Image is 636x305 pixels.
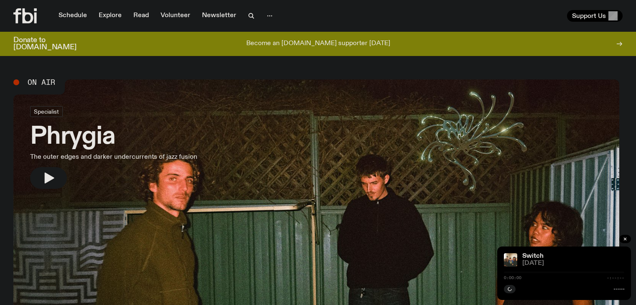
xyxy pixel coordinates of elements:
span: Support Us [572,12,606,20]
span: -:--:-- [607,276,624,280]
p: The outer edges and darker undercurrents of jazz fusion [30,152,197,162]
a: Volunteer [156,10,195,22]
span: [DATE] [522,260,624,267]
a: Switch [522,253,544,259]
a: Explore [94,10,127,22]
a: Schedule [54,10,92,22]
h3: Phrygia [30,125,197,149]
img: A warm film photo of the switch team sitting close together. from left to right: Cedar, Lau, Sand... [504,253,517,267]
a: Newsletter [197,10,241,22]
p: Become an [DOMAIN_NAME] supporter [DATE] [246,40,390,48]
a: PhrygiaThe outer edges and darker undercurrents of jazz fusion [30,106,197,189]
a: Read [128,10,154,22]
h3: Donate to [DOMAIN_NAME] [13,37,77,51]
span: Specialist [34,108,59,114]
a: Specialist [30,106,63,117]
span: On Air [28,79,55,86]
button: Support Us [567,10,623,22]
span: 0:00:00 [504,276,521,280]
